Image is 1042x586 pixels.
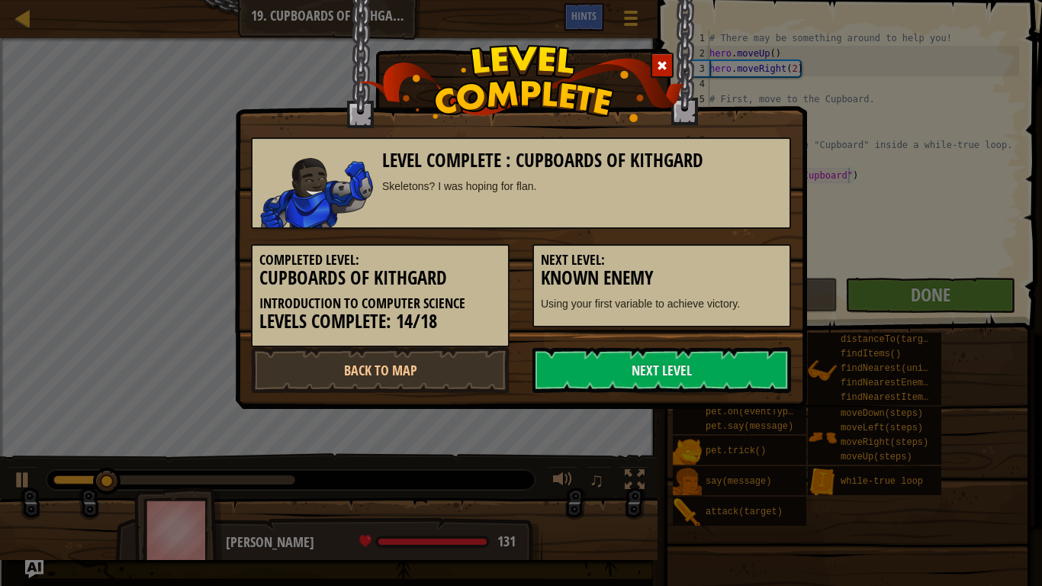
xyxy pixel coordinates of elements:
div: Sign out [6,75,1036,89]
h3: Known Enemy [541,268,783,288]
h5: Completed Level: [259,253,501,268]
div: Move To ... [6,102,1036,116]
div: Sort A > Z [6,6,1036,20]
img: stalwart.png [260,158,373,227]
div: Options [6,61,1036,75]
a: Next Level [532,347,791,393]
div: Skeletons? I was hoping for flan. [382,179,783,194]
div: Sort New > Old [6,20,1036,34]
div: Rename [6,89,1036,102]
h3: Cupboards of Kithgard [259,268,501,288]
h5: Next Level: [541,253,783,268]
h3: Level Complete : Cupboards of Kithgard [382,150,783,171]
a: Back to Map [251,347,510,393]
div: Move To ... [6,34,1036,47]
img: level_complete.png [358,45,685,122]
h5: Introduction to Computer Science [259,296,501,311]
h3: Levels Complete: 14/18 [259,311,501,332]
p: Using your first variable to achieve victory. [541,296,783,311]
div: Delete [6,47,1036,61]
